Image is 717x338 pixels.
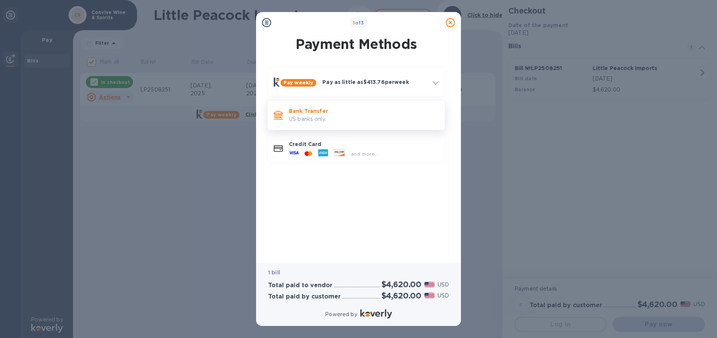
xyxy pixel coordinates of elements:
span: and more... [351,151,378,157]
p: USD [438,292,449,300]
h2: $4,620.00 [381,280,421,289]
img: Logo [360,309,392,318]
p: US banks only. [289,115,439,123]
b: of 3 [353,20,364,26]
img: USD [424,282,435,287]
h3: Total paid by customer [268,293,341,300]
b: Pay weekly [284,80,313,85]
p: Bank Transfer [289,107,439,115]
b: 1 bill [268,269,280,276]
h1: Payment Methods [266,36,447,52]
p: Powered by [325,311,357,318]
img: USD [424,293,435,298]
p: Pay as little as $413.76 per week [322,78,427,86]
span: 1 [353,20,355,26]
h3: Total paid to vendor [268,282,333,289]
h2: $4,620.00 [381,291,421,300]
p: Credit Card [289,140,439,148]
p: USD [438,281,449,289]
